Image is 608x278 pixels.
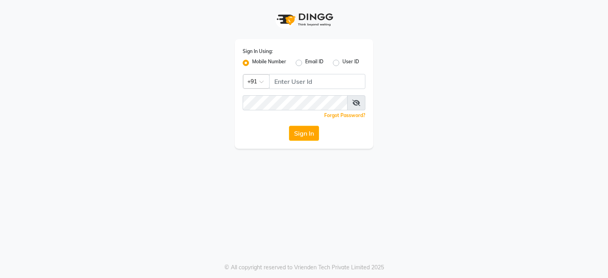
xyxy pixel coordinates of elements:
[272,8,336,31] img: logo1.svg
[342,58,359,68] label: User ID
[289,126,319,141] button: Sign In
[243,48,273,55] label: Sign In Using:
[269,74,365,89] input: Username
[243,95,348,110] input: Username
[324,112,365,118] a: Forgot Password?
[305,58,323,68] label: Email ID
[252,58,286,68] label: Mobile Number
